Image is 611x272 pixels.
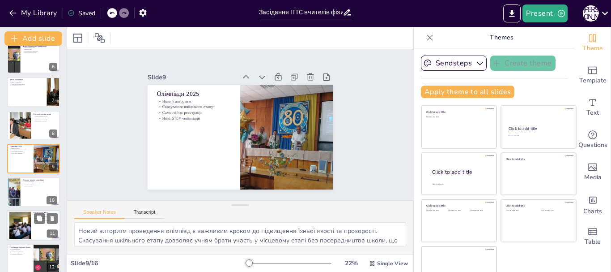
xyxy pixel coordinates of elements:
[579,76,607,86] span: Template
[7,210,60,241] div: 11
[10,85,44,87] p: Участь у спільнотах
[49,163,57,171] div: 9
[23,48,57,50] p: 5-річний цикл
[10,80,44,82] p: Нове Положення
[34,121,57,122] p: Оцінювання досягнень
[71,31,85,45] div: Layout
[7,111,60,140] div: 8
[583,4,599,22] button: Р [PERSON_NAME]
[34,117,57,119] p: Присвоєння категорій
[426,204,490,207] div: Click to add title
[7,144,60,173] div: 9
[7,77,60,107] div: 7
[10,84,44,86] p: Адаптація до нових вимог
[23,182,57,184] p: Персональна відповідальність
[541,210,569,212] div: Click to add text
[68,9,95,17] div: Saved
[10,249,31,250] p: Поєднання даних
[575,124,611,156] div: Get real-time input from your audience
[205,131,218,206] p: Новий алгоритм
[7,44,60,73] div: 6
[34,214,58,216] p: Діагностика навчальних результатів
[582,43,603,53] span: Theme
[259,6,343,19] input: Insert title
[23,50,57,52] p: Різноманітність напрямків
[426,210,446,212] div: Click to add text
[23,52,57,54] p: Увага до вибору курсів
[506,204,570,207] div: Click to add title
[10,149,31,151] p: Скасування шкільного етапу
[421,86,514,98] button: Apply theme to all slides
[23,184,57,186] p: Чесність у відборі
[583,207,602,216] span: Charts
[125,209,165,219] button: Transcript
[586,108,599,118] span: Text
[211,132,224,206] p: Скасування шкільного етапу
[490,56,556,71] button: Create theme
[509,126,568,131] div: Click to add title
[340,259,362,268] div: 22 %
[47,263,57,271] div: 12
[421,56,487,71] button: Sendsteps
[10,147,31,149] p: Новий алгоритм
[432,168,489,176] div: Click to add title
[575,220,611,253] div: Add a table
[10,151,31,153] p: Самостійна реєстрація
[23,47,57,49] p: Термін подачі заявок
[503,4,521,22] button: Export to PowerPoint
[10,145,31,148] p: Олімпіади 2025
[34,216,58,217] p: Інтерактивні симуляції
[10,250,31,252] p: Тематичні дослідження
[506,210,534,212] div: Click to add text
[575,156,611,188] div: Add images, graphics, shapes or video
[10,252,31,254] p: Актуальні теми
[196,130,213,205] p: Олімпіади 2025
[94,33,105,43] span: Position
[10,78,44,81] p: Зміни в атестації
[23,45,57,48] p: Курси підвищення кваліфікації
[448,210,468,212] div: Click to add text
[575,188,611,220] div: Add charts and graphs
[10,246,31,249] p: Поєднання реальних даних
[34,119,57,121] p: Нові педагогічні звання
[437,27,566,48] p: Themes
[47,213,58,224] button: Delete Slide
[47,229,58,237] div: 11
[575,27,611,59] div: Change the overall theme
[583,5,599,22] div: Р [PERSON_NAME]
[34,212,58,214] p: Рекомендації МОН
[432,183,488,186] div: Click to add body
[585,237,601,247] span: Table
[34,112,57,115] p: Ключові нововведення
[23,185,57,187] p: Якість олімпіад
[584,173,602,182] span: Media
[10,254,31,255] p: Практична значущість
[522,4,567,22] button: Present
[10,82,44,84] p: Зміни в процедурах
[222,133,236,207] p: Нові STEM-олімпіади
[23,180,57,182] p: Система рейтингів
[23,178,57,181] p: Основні зміни в олімпіадах
[10,152,31,154] p: Нові STEM-олімпіади
[578,140,607,150] span: Questions
[49,130,57,138] div: 8
[74,209,125,219] button: Speaker Notes
[7,177,60,207] div: 10
[49,96,57,104] div: 7
[4,31,62,46] button: Add slide
[74,222,406,247] textarea: Новий алгоритм проведення олімпіад є важливим кроком до підвищення їхньої якості та прозорості. С...
[47,196,57,204] div: 10
[7,6,61,20] button: My Library
[575,59,611,91] div: Add ready made slides
[508,135,568,137] div: Click to add text
[179,123,197,212] div: Slide 9
[575,91,611,124] div: Add text boxes
[426,116,490,118] div: Click to add text
[34,217,58,219] p: Активне навчання
[426,110,490,114] div: Click to add title
[34,219,58,221] p: Використання інструментів
[470,210,490,212] div: Click to add text
[506,157,570,160] div: Click to add title
[49,63,57,71] div: 6
[34,116,57,117] p: Міжатестаційний період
